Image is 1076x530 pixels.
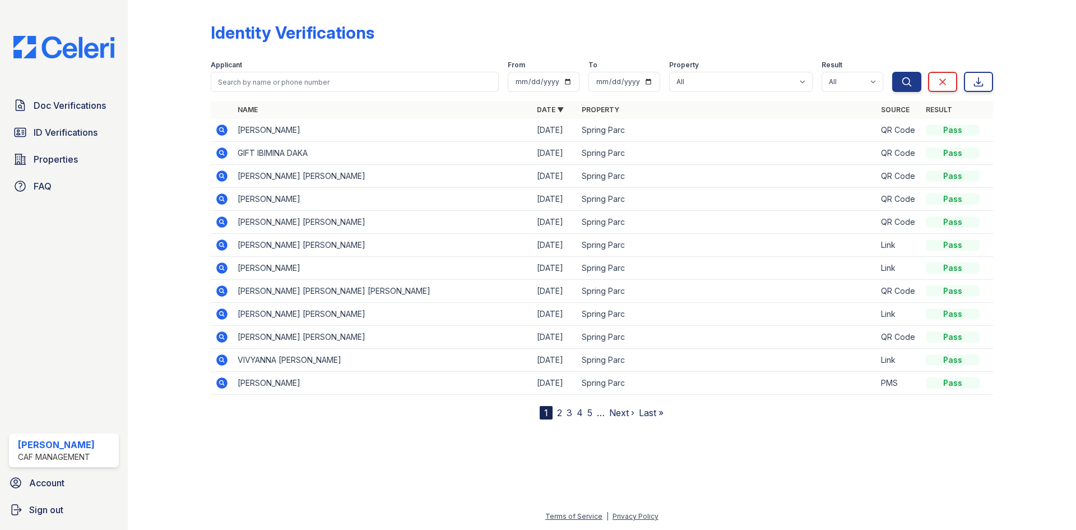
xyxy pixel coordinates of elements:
[233,234,532,257] td: [PERSON_NAME] [PERSON_NAME]
[537,105,564,114] a: Date ▼
[876,372,921,395] td: PMS
[34,99,106,112] span: Doc Verifications
[582,105,619,114] a: Property
[876,142,921,165] td: QR Code
[9,148,119,170] a: Properties
[233,142,532,165] td: GIFT IBIMINA DAKA
[532,165,577,188] td: [DATE]
[233,165,532,188] td: [PERSON_NAME] [PERSON_NAME]
[577,407,583,418] a: 4
[876,349,921,372] td: Link
[588,61,597,70] label: To
[18,451,95,463] div: CAF Management
[577,257,876,280] td: Spring Parc
[4,36,123,58] img: CE_Logo_Blue-a8612792a0a2168367f1c8372b55b34899dd931a85d93a1a3d3e32e68fde9ad4.png
[876,326,921,349] td: QR Code
[9,175,119,197] a: FAQ
[926,308,980,320] div: Pass
[876,211,921,234] td: QR Code
[926,354,980,366] div: Pass
[639,407,664,418] a: Last »
[577,303,876,326] td: Spring Parc
[822,61,842,70] label: Result
[557,407,562,418] a: 2
[577,165,876,188] td: Spring Parc
[532,303,577,326] td: [DATE]
[597,406,605,420] span: …
[926,148,980,159] div: Pass
[34,126,98,139] span: ID Verifications
[577,119,876,142] td: Spring Parc
[881,105,910,114] a: Source
[577,211,876,234] td: Spring Parc
[926,377,980,389] div: Pass
[508,61,525,70] label: From
[233,349,532,372] td: VIVYANNA [PERSON_NAME]
[577,372,876,395] td: Spring Parc
[545,512,602,520] a: Terms of Service
[211,22,374,43] div: Identity Verifications
[577,349,876,372] td: Spring Parc
[211,61,242,70] label: Applicant
[876,303,921,326] td: Link
[233,280,532,303] td: [PERSON_NAME] [PERSON_NAME] [PERSON_NAME]
[29,503,63,517] span: Sign out
[540,406,553,420] div: 1
[238,105,258,114] a: Name
[4,499,123,521] a: Sign out
[233,372,532,395] td: [PERSON_NAME]
[532,119,577,142] td: [DATE]
[34,153,78,166] span: Properties
[532,142,577,165] td: [DATE]
[577,280,876,303] td: Spring Parc
[29,476,64,490] span: Account
[926,262,980,274] div: Pass
[577,326,876,349] td: Spring Parc
[34,179,52,193] span: FAQ
[587,407,592,418] a: 5
[577,234,876,257] td: Spring Parc
[577,142,876,165] td: Spring Parc
[532,326,577,349] td: [DATE]
[532,372,577,395] td: [DATE]
[926,170,980,182] div: Pass
[567,407,572,418] a: 3
[211,72,499,92] input: Search by name or phone number
[609,407,634,418] a: Next ›
[926,105,952,114] a: Result
[926,125,980,136] div: Pass
[926,285,980,297] div: Pass
[669,61,699,70] label: Property
[876,165,921,188] td: QR Code
[18,438,95,451] div: [PERSON_NAME]
[233,211,532,234] td: [PERSON_NAME] [PERSON_NAME]
[876,280,921,303] td: QR Code
[233,257,532,280] td: [PERSON_NAME]
[532,257,577,280] td: [DATE]
[532,349,577,372] td: [DATE]
[233,326,532,349] td: [PERSON_NAME] [PERSON_NAME]
[532,234,577,257] td: [DATE]
[233,303,532,326] td: [PERSON_NAME] [PERSON_NAME]
[532,188,577,211] td: [DATE]
[926,239,980,251] div: Pass
[577,188,876,211] td: Spring Parc
[9,121,119,144] a: ID Verifications
[876,257,921,280] td: Link
[532,280,577,303] td: [DATE]
[926,331,980,343] div: Pass
[876,119,921,142] td: QR Code
[9,94,119,117] a: Doc Verifications
[4,472,123,494] a: Account
[926,193,980,205] div: Pass
[606,512,609,520] div: |
[876,234,921,257] td: Link
[233,188,532,211] td: [PERSON_NAME]
[613,512,658,520] a: Privacy Policy
[532,211,577,234] td: [DATE]
[233,119,532,142] td: [PERSON_NAME]
[926,216,980,228] div: Pass
[876,188,921,211] td: QR Code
